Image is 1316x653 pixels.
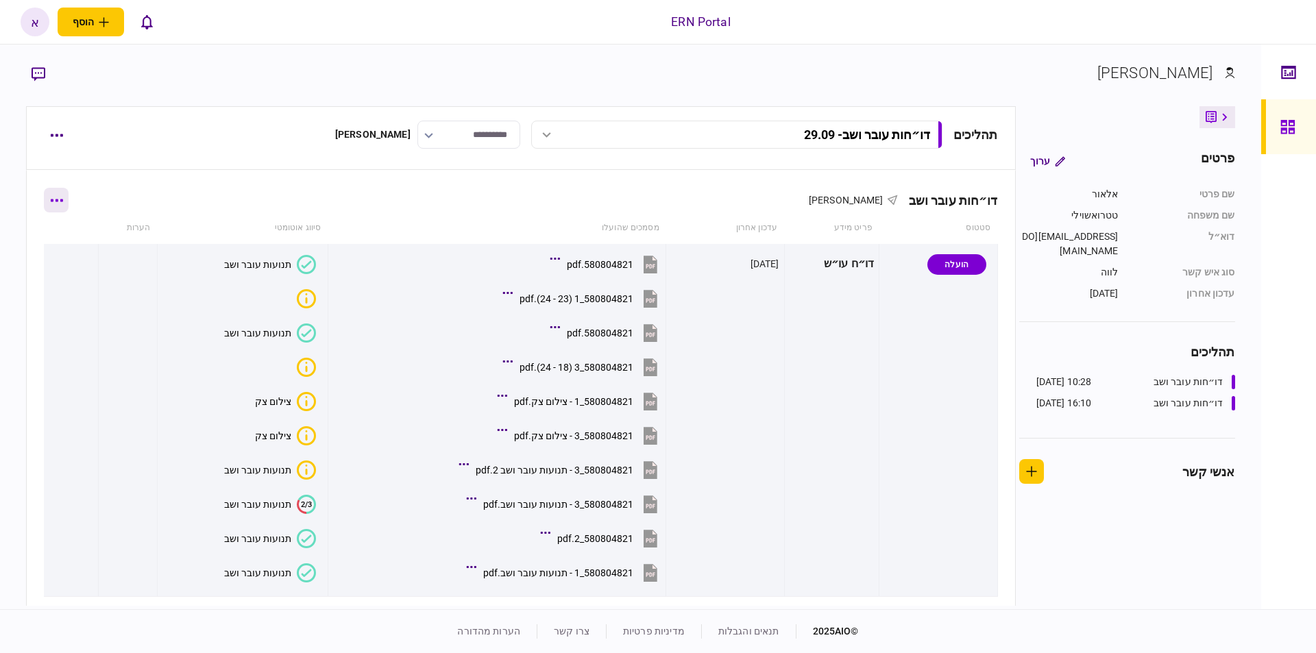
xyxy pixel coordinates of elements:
a: הערות מהדורה [457,626,520,637]
div: דו״חות עובר ושב [898,193,998,208]
button: איכות לא מספקתצילום צק [255,426,316,445]
div: שם משפחה [1132,208,1235,223]
text: 2/3 [301,500,312,508]
div: [PERSON_NAME] [335,127,411,142]
button: ערוך [1019,149,1076,173]
div: סוג איש קשר [1132,265,1235,280]
div: 580804821_2.pdf [557,533,633,544]
div: תהליכים [1019,343,1235,361]
th: הערות [99,212,158,244]
div: דו״חות עובר ושב [1154,396,1223,410]
button: 2/3תנועות עובר ושב [224,495,316,514]
div: 580804821_3 - צילום צק.pdf [514,430,633,441]
div: צילום צק [255,396,291,407]
button: פתח רשימת התראות [132,8,161,36]
div: דו״חות עובר ושב [1154,375,1223,389]
button: איכות לא מספקתצילום צק [255,392,316,411]
div: תנועות עובר ושב [224,499,291,510]
div: תנועות עובר ושב [224,465,291,476]
div: תנועות עובר ושב [224,567,291,578]
button: תנועות עובר ושב [224,563,316,582]
div: שם פרטי [1132,187,1235,201]
div: 16:10 [DATE] [1036,396,1092,410]
div: 580804821_1 - צילום צק.pdf [514,396,633,407]
button: דו״חות עובר ושב- 29.09 [531,121,942,149]
button: 580804821_1 (23 - 24).pdf [506,283,661,314]
div: ERN Portal [671,13,730,31]
button: 580804821_1 - תנועות עובר ושב.pdf [470,557,661,588]
a: מדיניות פרטיות [623,626,685,637]
div: © 2025 AIO [796,624,859,639]
div: 580804821_3 - תנועות עובר ושב 2.pdf [476,465,633,476]
div: איכות לא מספקת [297,358,316,377]
button: איכות לא מספקת [291,289,316,308]
button: 580804821_3 (18 - 24).pdf [506,352,661,382]
button: 580804821.pdf [553,249,661,280]
button: 580804821_3 - תנועות עובר ושב 2.pdf [462,454,661,485]
div: [EMAIL_ADDRESS][DOMAIN_NAME] [1019,230,1119,258]
button: פתח תפריט להוספת לקוח [58,8,124,36]
div: אנשי קשר [1182,463,1235,481]
span: [PERSON_NAME] [809,195,884,206]
div: אלאור [1019,187,1119,201]
button: 580804821_2.pdf [544,523,661,554]
div: 580804821_3 (18 - 24).pdf [520,362,633,373]
a: צרו קשר [554,626,589,637]
div: איכות לא מספקת [297,392,316,411]
button: 580804821_3 - צילום צק.pdf [500,420,661,451]
button: 580804821.pdf [553,317,661,348]
button: תנועות עובר ושב [224,323,316,343]
div: תנועות עובר ושב [224,259,291,270]
div: פרטים [1201,149,1235,173]
button: תנועות עובר ושב [224,255,316,274]
div: דוא״ל [1132,230,1235,258]
th: סטטוס [879,212,997,244]
div: טטרואשוילי [1019,208,1119,223]
button: א [21,8,49,36]
th: סיווג אוטומטי [157,212,328,244]
button: 580804821_1 - צילום צק.pdf [500,386,661,417]
div: תנועות עובר ושב [224,533,291,544]
th: פריט מידע [784,212,879,244]
div: תהליכים [953,125,998,144]
div: הועלה [927,254,986,275]
div: דו״ח עו״ש [790,249,875,280]
div: 580804821_1 - תנועות עובר ושב.pdf [483,567,633,578]
a: דו״חות עובר ושב16:10 [DATE] [1036,396,1235,410]
div: תנועות עובר ושב [224,328,291,338]
div: [DATE] [751,257,779,271]
button: 580804821_3 - תנועות עובר ושב.pdf [470,489,661,519]
button: איכות לא מספקתתנועות עובר ושב [224,460,316,480]
div: 580804821.pdf [567,328,633,338]
div: 580804821_1 (23 - 24).pdf [520,293,633,304]
div: צילום צק [255,430,291,441]
div: [PERSON_NAME] [1097,62,1213,84]
th: מסמכים שהועלו [328,212,666,244]
div: [DATE] [1019,286,1119,301]
div: 580804821_3 - תנועות עובר ושב.pdf [483,499,633,510]
th: עדכון אחרון [666,212,784,244]
div: איכות לא מספקת [297,289,316,308]
div: עדכון אחרון [1132,286,1235,301]
div: איכות לא מספקת [297,460,316,480]
div: דו״חות עובר ושב - 29.09 [804,127,930,142]
a: תנאים והגבלות [718,626,779,637]
a: דו״חות עובר ושב10:28 [DATE] [1036,375,1235,389]
div: לווה [1019,265,1119,280]
div: 10:28 [DATE] [1036,375,1092,389]
button: תנועות עובר ושב [224,529,316,548]
button: איכות לא מספקת [291,358,316,377]
div: איכות לא מספקת [297,426,316,445]
div: 580804821.pdf [567,259,633,270]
